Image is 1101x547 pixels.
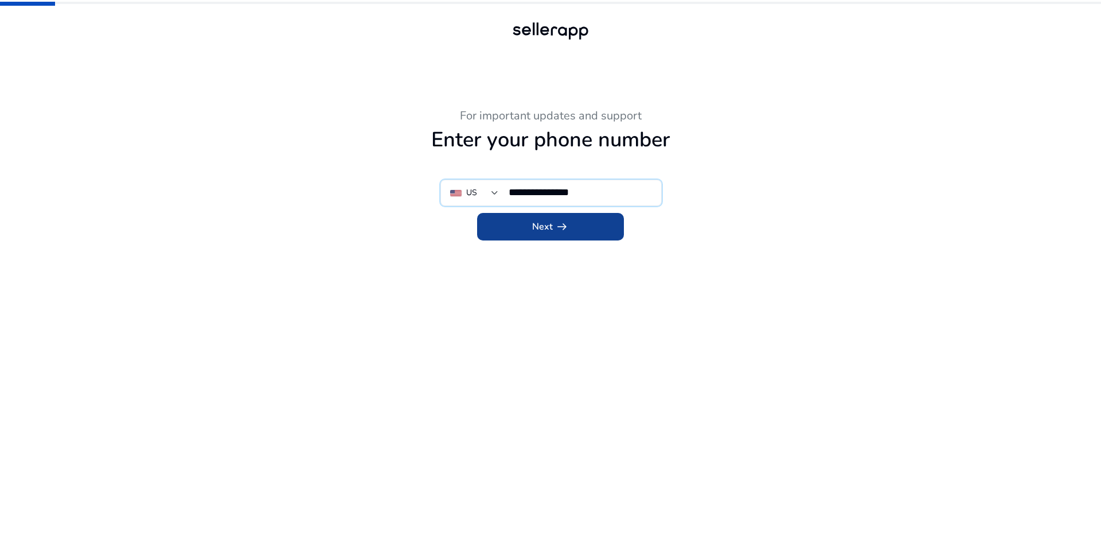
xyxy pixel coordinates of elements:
[235,109,866,123] h3: For important updates and support
[532,220,569,234] span: Next
[235,127,866,152] h1: Enter your phone number
[466,187,477,199] div: US
[477,213,624,240] button: Nextarrow_right_alt
[555,220,569,234] span: arrow_right_alt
